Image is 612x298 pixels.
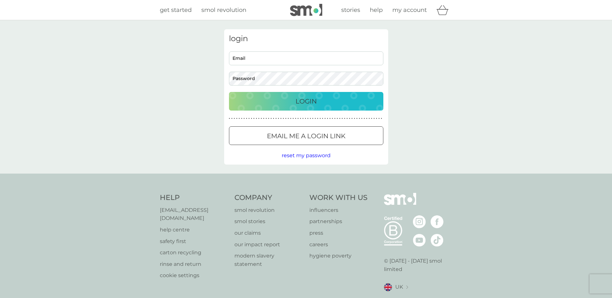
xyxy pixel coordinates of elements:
[160,6,192,14] span: get started
[160,193,228,203] h4: Help
[288,117,289,120] p: ●
[309,206,368,214] a: influencers
[381,117,382,120] p: ●
[392,6,427,14] span: my account
[268,117,269,120] p: ●
[327,117,328,120] p: ●
[160,226,228,234] a: help centre
[253,117,255,120] p: ●
[290,117,291,120] p: ●
[283,117,284,120] p: ●
[329,117,331,120] p: ●
[234,240,303,249] a: our impact report
[201,5,246,15] a: smol revolution
[160,237,228,246] a: safety first
[239,117,240,120] p: ●
[256,117,257,120] p: ●
[160,271,228,280] a: cookie settings
[309,240,368,249] a: careers
[266,117,267,120] p: ●
[364,117,365,120] p: ●
[371,117,372,120] p: ●
[278,117,279,120] p: ●
[270,117,272,120] p: ●
[376,117,377,120] p: ●
[236,117,237,120] p: ●
[366,117,368,120] p: ●
[413,234,426,247] img: visit the smol Youtube page
[337,117,338,120] p: ●
[413,215,426,228] img: visit the smol Instagram page
[160,5,192,15] a: get started
[290,4,322,16] img: smol
[332,117,333,120] p: ●
[307,117,309,120] p: ●
[379,117,380,120] p: ●
[295,117,296,120] p: ●
[229,34,383,43] h3: login
[341,6,360,14] span: stories
[160,248,228,257] a: carton recycling
[234,206,303,214] a: smol revolution
[263,117,264,120] p: ●
[297,117,299,120] p: ●
[309,252,368,260] a: hygiene poverty
[431,234,443,247] img: visit the smol Tiktok page
[234,217,303,226] a: smol stories
[309,193,368,203] h4: Work With Us
[251,117,252,120] p: ●
[234,117,235,120] p: ●
[302,117,304,120] p: ●
[309,229,368,237] p: press
[231,117,233,120] p: ●
[160,260,228,268] p: rinse and return
[249,117,250,120] p: ●
[384,257,452,273] p: © [DATE] - [DATE] smol limited
[369,117,370,120] p: ●
[275,117,277,120] p: ●
[312,117,314,120] p: ●
[273,117,274,120] p: ●
[406,285,408,289] img: select a new location
[241,117,242,120] p: ●
[229,92,383,111] button: Login
[359,117,360,120] p: ●
[296,96,317,106] p: Login
[431,215,443,228] img: visit the smol Facebook page
[234,229,303,237] a: our claims
[341,5,360,15] a: stories
[246,117,247,120] p: ●
[243,117,245,120] p: ●
[229,117,230,120] p: ●
[285,117,287,120] p: ●
[234,252,303,268] a: modern slavery statement
[354,117,355,120] p: ●
[370,6,383,14] span: help
[201,6,246,14] span: smol revolution
[282,152,331,158] span: reset my password
[320,117,321,120] p: ●
[384,193,416,215] img: smol
[342,117,343,120] p: ●
[384,283,392,291] img: UK flag
[309,217,368,226] a: partnerships
[234,193,303,203] h4: Company
[280,117,282,120] p: ●
[347,117,348,120] p: ●
[317,117,318,120] p: ●
[315,117,316,120] p: ●
[160,206,228,222] a: [EMAIL_ADDRESS][DOMAIN_NAME]
[322,117,323,120] p: ●
[361,117,362,120] p: ●
[392,5,427,15] a: my account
